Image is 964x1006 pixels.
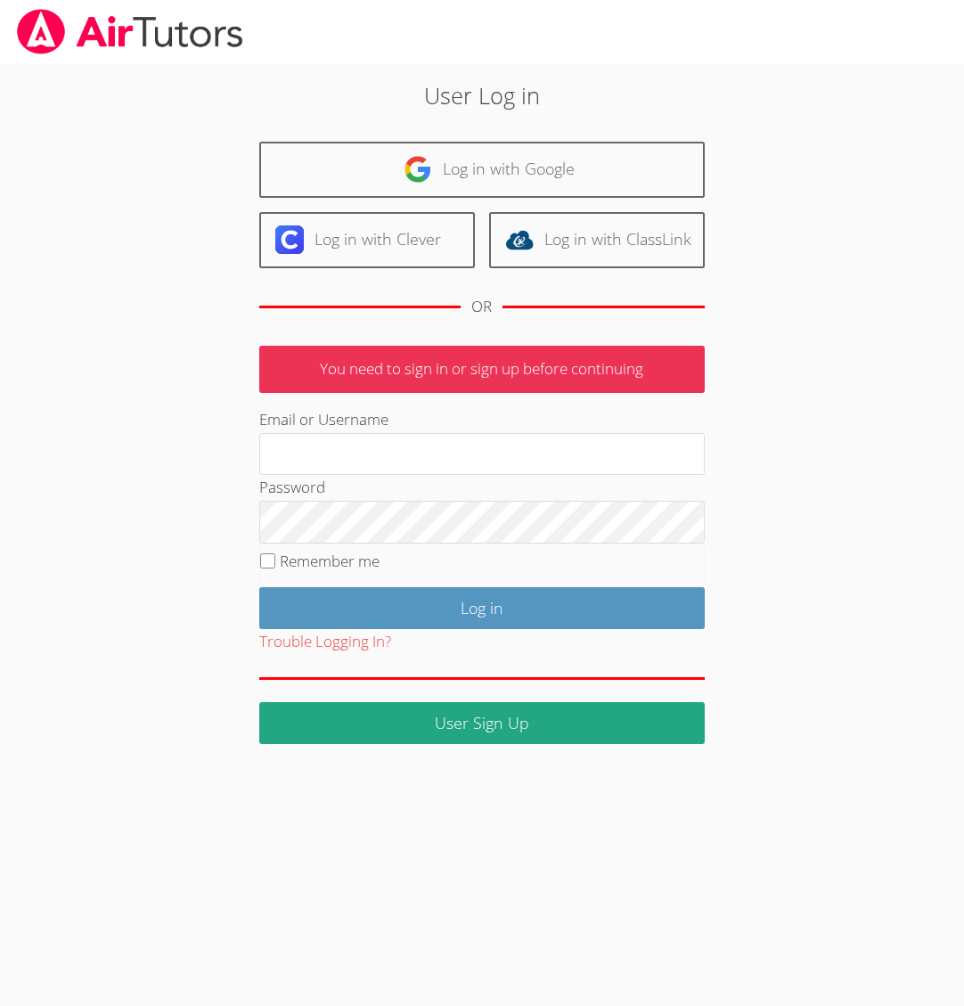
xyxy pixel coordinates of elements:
img: google-logo-50288ca7cdecda66e5e0955fdab243c47b7ad437acaf1139b6f446037453330a.svg [404,155,432,184]
a: Log in with Clever [259,212,475,268]
button: Trouble Logging In? [259,629,391,655]
img: classlink-logo-d6bb404cc1216ec64c9a2012d9dc4662098be43eaf13dc465df04b49fa7ab582.svg [505,225,534,254]
img: clever-logo-6eab21bc6e7a338710f1a6ff85c0baf02591cd810cc4098c63d3a4b26e2feb20.svg [275,225,304,254]
a: Log in with Google [259,142,705,198]
img: airtutors_banner-c4298cdbf04f3fff15de1276eac7730deb9818008684d7c2e4769d2f7ddbe033.png [15,9,245,54]
a: Log in with ClassLink [489,212,705,268]
label: Remember me [280,551,380,571]
div: OR [471,294,492,320]
label: Email or Username [259,409,388,429]
p: You need to sign in or sign up before continuing [259,346,705,393]
a: User Sign Up [259,702,705,744]
label: Password [259,477,325,497]
input: Log in [259,587,705,629]
h2: User Log in [222,78,742,112]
